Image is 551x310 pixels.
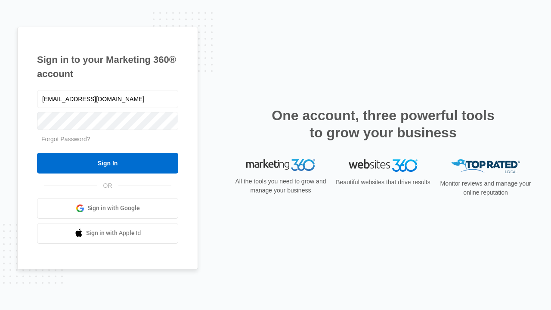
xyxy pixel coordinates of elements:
[37,223,178,244] a: Sign in with Apple Id
[37,90,178,108] input: Email
[246,159,315,171] img: Marketing 360
[41,136,90,143] a: Forgot Password?
[335,178,431,187] p: Beautiful websites that drive results
[37,153,178,174] input: Sign In
[97,181,118,190] span: OR
[37,198,178,219] a: Sign in with Google
[232,177,329,195] p: All the tools you need to grow and manage your business
[349,159,418,172] img: Websites 360
[451,159,520,174] img: Top Rated Local
[86,229,141,238] span: Sign in with Apple Id
[437,179,534,197] p: Monitor reviews and manage your online reputation
[37,53,178,81] h1: Sign in to your Marketing 360® account
[269,107,497,141] h2: One account, three powerful tools to grow your business
[87,204,140,213] span: Sign in with Google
